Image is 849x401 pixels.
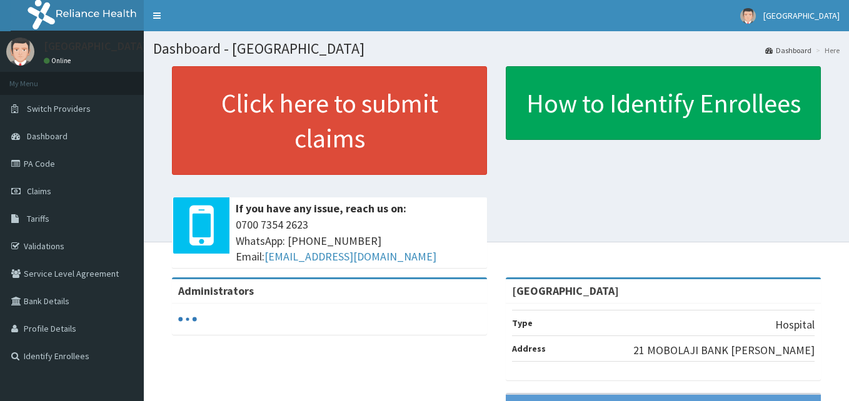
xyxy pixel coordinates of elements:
span: Dashboard [27,131,68,142]
span: [GEOGRAPHIC_DATA] [763,10,840,21]
img: User Image [6,37,34,66]
h1: Dashboard - [GEOGRAPHIC_DATA] [153,41,840,57]
a: Click here to submit claims [172,66,487,175]
p: [GEOGRAPHIC_DATA] [44,41,147,52]
a: Online [44,56,74,65]
p: Hospital [775,317,815,333]
span: 0700 7354 2623 WhatsApp: [PHONE_NUMBER] Email: [236,217,481,265]
span: Tariffs [27,213,49,224]
svg: audio-loading [178,310,197,329]
b: Address [512,343,546,354]
strong: [GEOGRAPHIC_DATA] [512,284,619,298]
b: Administrators [178,284,254,298]
b: Type [512,317,533,329]
p: 21 MOBOLAJI BANK [PERSON_NAME] [633,342,815,359]
a: How to Identify Enrollees [506,66,821,140]
img: User Image [740,8,756,24]
b: If you have any issue, reach us on: [236,201,406,215]
a: Dashboard [765,45,811,56]
span: Switch Providers [27,103,91,114]
li: Here [813,45,840,56]
a: [EMAIL_ADDRESS][DOMAIN_NAME] [264,249,436,264]
span: Claims [27,186,51,197]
